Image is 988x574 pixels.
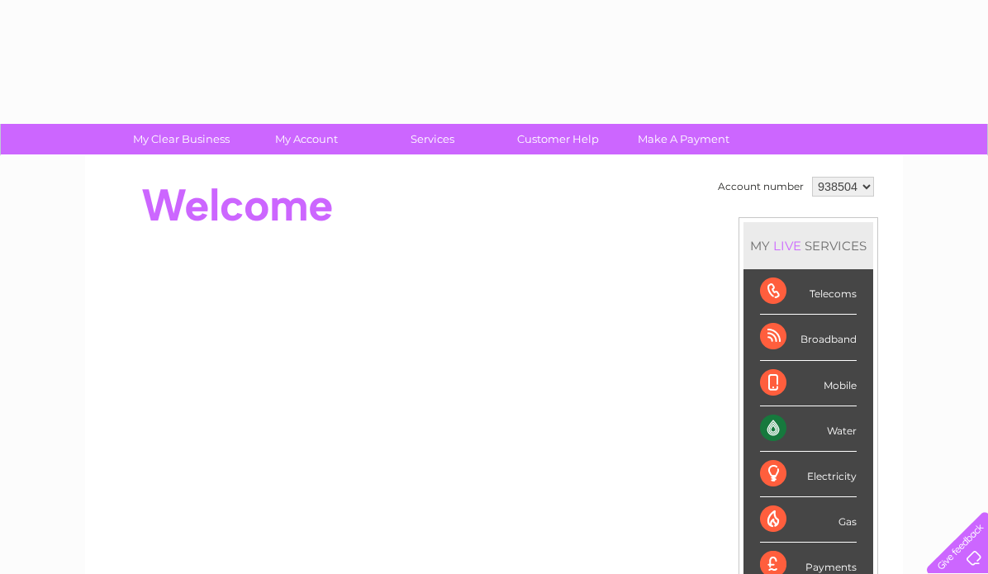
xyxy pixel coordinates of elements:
td: Account number [714,173,808,201]
div: Mobile [760,361,857,406]
div: Gas [760,497,857,543]
div: Water [760,406,857,452]
a: Services [364,124,501,154]
a: Make A Payment [615,124,752,154]
div: Electricity [760,452,857,497]
a: Customer Help [490,124,626,154]
div: Broadband [760,315,857,360]
div: Telecoms [760,269,857,315]
div: MY SERVICES [743,222,873,269]
a: My Account [239,124,375,154]
a: My Clear Business [113,124,249,154]
div: LIVE [770,238,805,254]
